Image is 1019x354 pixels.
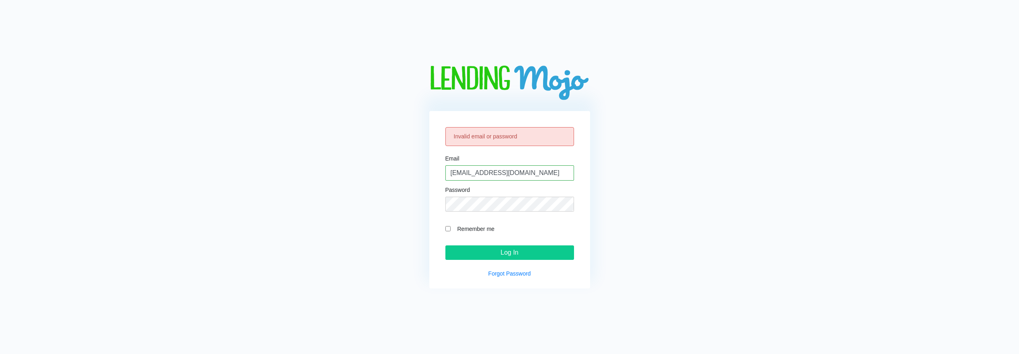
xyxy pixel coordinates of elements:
[445,187,470,193] label: Password
[429,66,590,101] img: logo-big.png
[445,245,574,260] input: Log In
[488,270,531,277] a: Forgot Password
[453,224,574,233] label: Remember me
[445,127,574,146] div: Invalid email or password
[445,156,459,161] label: Email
